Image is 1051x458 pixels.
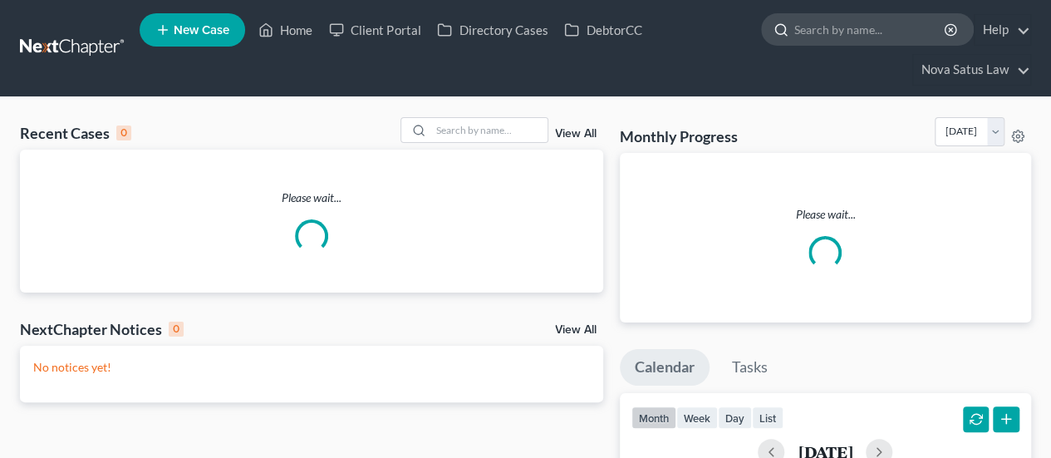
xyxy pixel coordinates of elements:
[33,359,590,376] p: No notices yet!
[431,118,548,142] input: Search by name...
[250,15,321,45] a: Home
[633,206,1018,223] p: Please wait...
[620,126,738,146] h3: Monthly Progress
[174,24,229,37] span: New Case
[631,406,676,429] button: month
[20,190,603,206] p: Please wait...
[717,349,783,386] a: Tasks
[718,406,752,429] button: day
[794,14,946,45] input: Search by name...
[555,128,597,140] a: View All
[116,126,131,140] div: 0
[975,15,1030,45] a: Help
[676,406,718,429] button: week
[913,55,1030,85] a: Nova Satus Law
[20,123,131,143] div: Recent Cases
[321,15,429,45] a: Client Portal
[429,15,556,45] a: Directory Cases
[556,15,650,45] a: DebtorCC
[752,406,783,429] button: list
[20,319,184,339] div: NextChapter Notices
[555,324,597,336] a: View All
[620,349,710,386] a: Calendar
[169,322,184,337] div: 0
